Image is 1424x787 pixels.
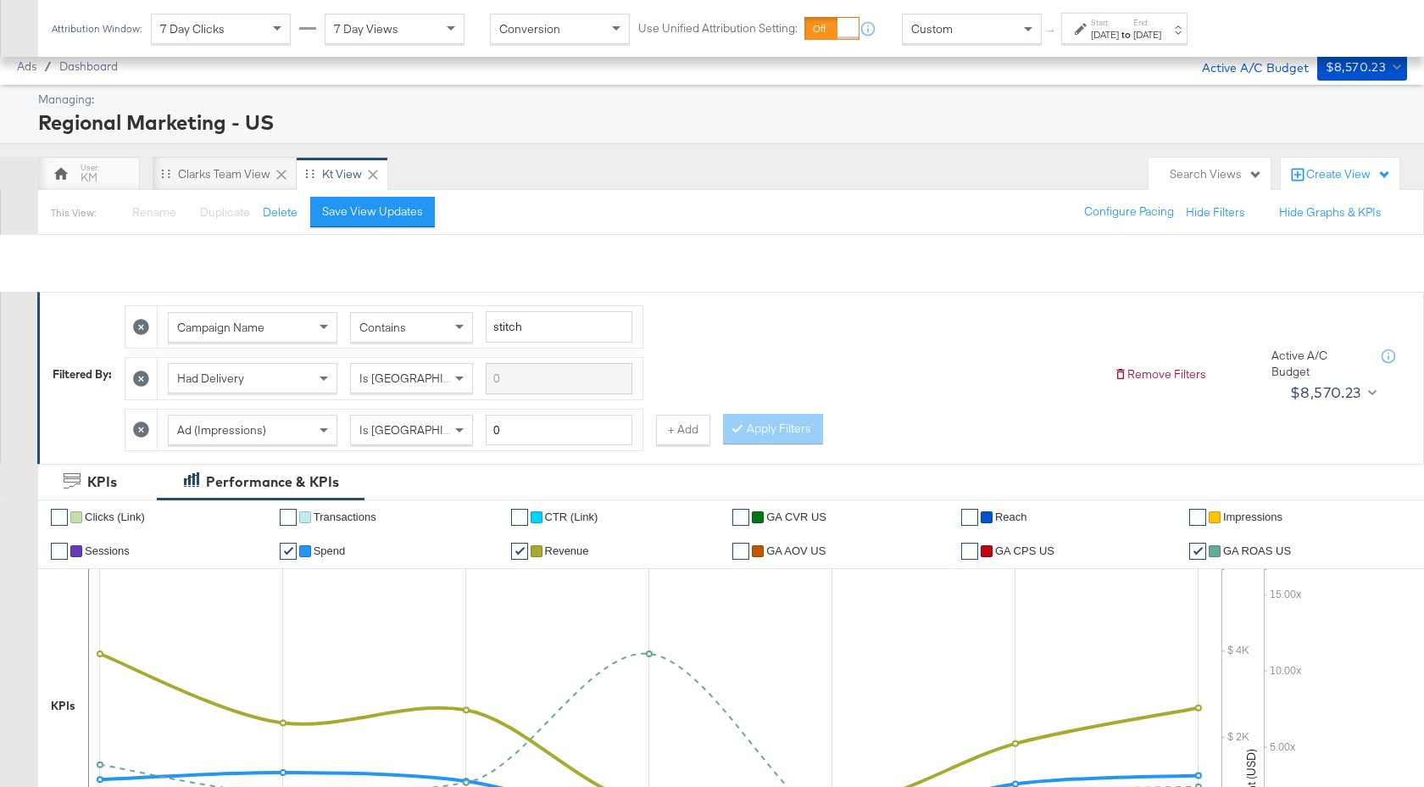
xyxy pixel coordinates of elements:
[732,509,749,526] a: ✔
[177,320,264,335] span: Campaign Name
[1283,379,1380,406] button: $8,570.23
[85,511,145,523] span: Clicks (Link)
[1133,28,1161,42] div: [DATE]
[17,59,36,73] span: Ads
[961,509,978,526] a: ✔
[314,544,346,557] span: Spend
[322,166,362,182] div: kt View
[206,472,339,492] div: Performance & KPIs
[280,509,297,526] a: ✔
[1271,348,1365,379] div: Active A/C Budget
[545,511,598,523] span: CTR (Link)
[766,511,826,523] span: GA CVR US
[1091,28,1119,42] div: [DATE]
[53,366,112,382] div: Filtered By:
[499,21,560,36] span: Conversion
[334,21,398,36] span: 7 Day Views
[1326,57,1387,78] div: $8,570.23
[1170,166,1262,182] div: Search Views
[263,204,298,220] button: Delete
[200,204,250,220] span: Duplicate
[359,422,489,438] span: Is [GEOGRAPHIC_DATA]
[638,20,798,36] label: Use Unified Attribution Setting:
[1091,17,1119,28] label: Start:
[132,204,176,220] span: Rename
[995,544,1054,557] span: GA CPS US
[1119,28,1133,41] strong: to
[322,204,423,220] div: Save View Updates
[87,472,117,492] div: KPIs
[1189,543,1206,560] a: ✔
[59,59,118,73] a: Dashboard
[511,543,528,560] a: ✔
[51,509,68,526] a: ✔
[545,544,589,557] span: Revenue
[1184,53,1309,79] div: Active A/C Budget
[51,543,68,560] a: ✔
[1072,197,1186,227] button: Configure Pacing
[1223,544,1291,557] span: GA ROAS US
[1189,509,1206,526] a: ✔
[995,511,1027,523] span: Reach
[511,509,528,526] a: ✔
[732,543,749,560] a: ✔
[911,21,953,36] span: Custom
[359,320,406,335] span: Contains
[486,363,632,394] input: Enter a search term
[51,698,75,714] div: KPIs
[38,92,1403,108] div: Managing:
[38,108,1403,137] div: Regional Marketing - US
[1114,366,1206,382] button: Remove Filters
[359,371,489,386] span: Is [GEOGRAPHIC_DATA]
[51,23,142,35] div: Attribution Window:
[160,21,225,36] span: 7 Day Clicks
[1223,511,1282,523] span: Impressions
[85,544,130,557] span: Sessions
[314,511,376,523] span: Transactions
[1279,204,1382,220] button: Hide Graphs & KPIs
[656,415,710,445] button: + Add
[36,59,59,73] span: /
[280,543,297,560] a: ✔
[177,422,266,438] span: Ad (Impressions)
[81,170,97,186] div: KM
[1133,17,1161,28] label: End:
[1043,29,1060,35] span: ↑
[961,543,978,560] a: ✔
[1186,204,1245,220] button: Hide Filters
[486,311,632,343] input: Enter a search term
[766,544,826,557] span: GA AOV US
[310,197,435,227] button: Save View Updates
[486,415,632,446] input: Enter a number
[51,206,96,220] div: This View:
[178,166,270,182] div: Clarks Team View
[161,169,170,178] div: Drag to reorder tab
[1317,53,1407,81] button: $8,570.23
[1306,166,1391,183] div: Create View
[305,169,314,178] div: Drag to reorder tab
[177,371,244,386] span: Had Delivery
[1290,380,1361,405] div: $8,570.23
